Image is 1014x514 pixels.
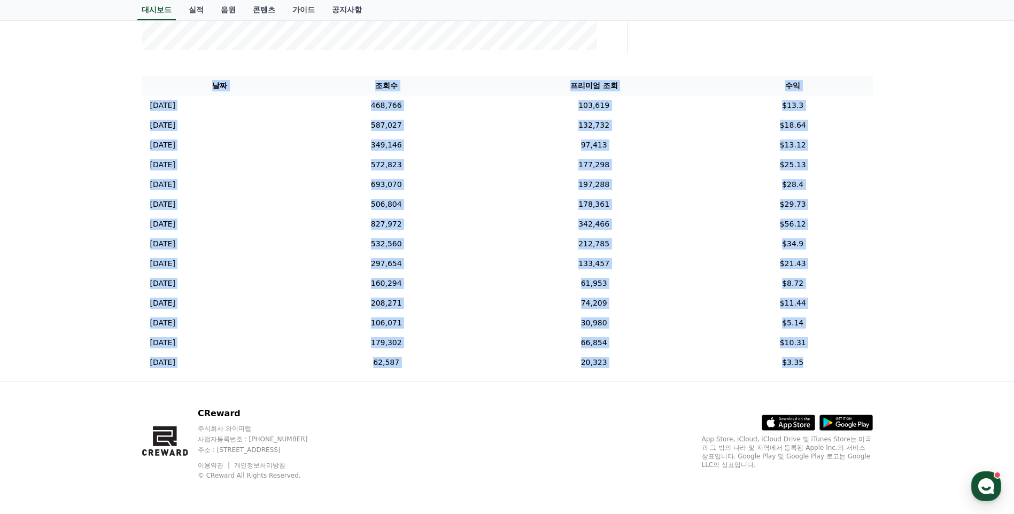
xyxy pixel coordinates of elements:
td: 133,457 [475,254,713,274]
p: [DATE] [150,337,175,348]
p: [DATE] [150,298,175,309]
th: 프리미엄 조회 [475,76,713,96]
p: [DATE] [150,357,175,368]
p: [DATE] [150,258,175,269]
td: $13.12 [713,135,873,155]
td: 468,766 [298,96,475,115]
td: $13.3 [713,96,873,115]
td: 132,732 [475,115,713,135]
td: $11.44 [713,293,873,313]
td: 197,288 [475,175,713,194]
a: 대화 [71,339,138,365]
td: 62,587 [298,353,475,372]
td: $56.12 [713,214,873,234]
td: $25.13 [713,155,873,175]
td: 297,654 [298,254,475,274]
td: 587,027 [298,115,475,135]
td: $10.31 [713,333,873,353]
td: 106,071 [298,313,475,333]
p: 사업자등록번호 : [PHONE_NUMBER] [198,435,328,443]
p: [DATE] [150,159,175,170]
th: 수익 [713,76,873,96]
td: 349,146 [298,135,475,155]
p: [DATE] [150,100,175,111]
td: 827,972 [298,214,475,234]
td: 532,560 [298,234,475,254]
p: CReward [198,407,328,420]
span: 대화 [98,355,111,364]
td: 208,271 [298,293,475,313]
p: [DATE] [150,139,175,151]
td: $34.9 [713,234,873,254]
td: $8.72 [713,274,873,293]
td: 103,619 [475,96,713,115]
p: 주식회사 와이피랩 [198,424,328,433]
p: [DATE] [150,179,175,190]
p: [DATE] [150,120,175,131]
td: 572,823 [298,155,475,175]
a: 개인정보처리방침 [234,462,285,469]
td: 20,323 [475,353,713,372]
td: $5.14 [713,313,873,333]
p: [DATE] [150,278,175,289]
p: [DATE] [150,199,175,210]
td: 179,302 [298,333,475,353]
p: [DATE] [150,317,175,329]
span: 설정 [165,355,178,363]
td: 178,361 [475,194,713,214]
td: $3.35 [713,353,873,372]
th: 조회수 [298,76,475,96]
span: 홈 [34,355,40,363]
a: 설정 [138,339,205,365]
td: 74,209 [475,293,713,313]
p: [DATE] [150,238,175,250]
td: 160,294 [298,274,475,293]
td: $18.64 [713,115,873,135]
td: 61,953 [475,274,713,293]
p: © CReward All Rights Reserved. [198,471,328,480]
td: 693,070 [298,175,475,194]
td: 30,980 [475,313,713,333]
td: $28.4 [713,175,873,194]
td: $29.73 [713,194,873,214]
a: 이용약관 [198,462,231,469]
th: 날짜 [142,76,298,96]
td: 212,785 [475,234,713,254]
a: 홈 [3,339,71,365]
td: 506,804 [298,194,475,214]
td: $21.43 [713,254,873,274]
p: App Store, iCloud, iCloud Drive 및 iTunes Store는 미국과 그 밖의 나라 및 지역에서 등록된 Apple Inc.의 서비스 상표입니다. Goo... [702,435,873,469]
td: 66,854 [475,333,713,353]
td: 177,298 [475,155,713,175]
p: [DATE] [150,219,175,230]
td: 97,413 [475,135,713,155]
p: 주소 : [STREET_ADDRESS] [198,446,328,454]
td: 342,466 [475,214,713,234]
